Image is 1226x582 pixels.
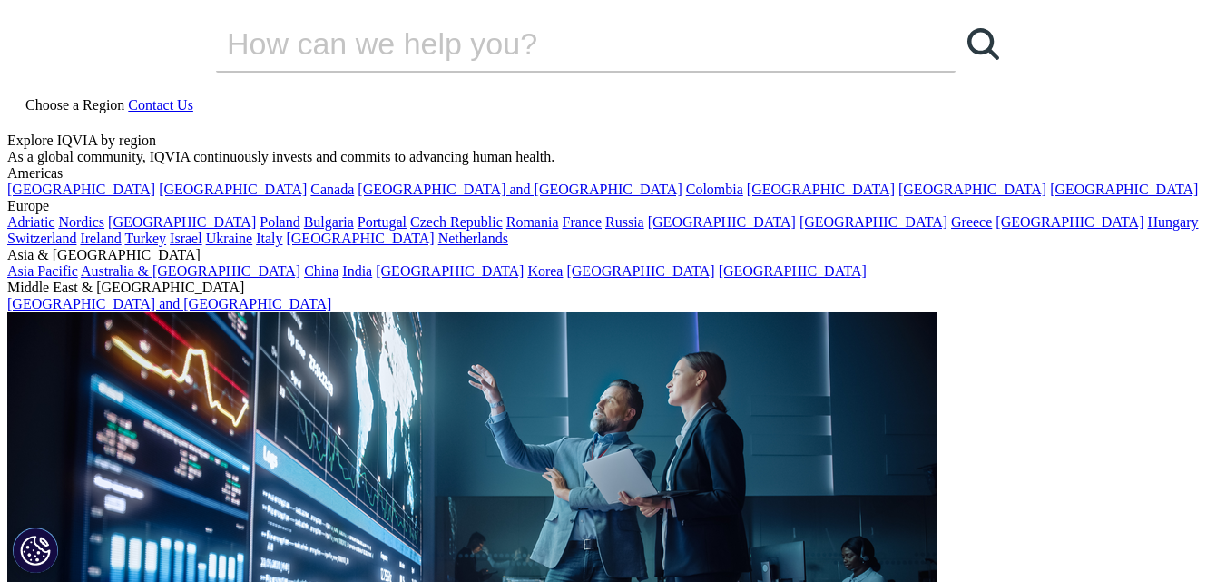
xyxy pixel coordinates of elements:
[7,231,76,246] a: Switzerland
[1147,214,1198,230] a: Hungary
[951,214,992,230] a: Greece
[170,231,202,246] a: Israel
[124,231,166,246] a: Turkey
[304,263,338,279] a: China
[898,182,1046,197] a: [GEOGRAPHIC_DATA]
[376,263,524,279] a: [GEOGRAPHIC_DATA]
[304,214,354,230] a: Bulgaria
[747,182,895,197] a: [GEOGRAPHIC_DATA]
[527,263,563,279] a: Korea
[566,263,714,279] a: [GEOGRAPHIC_DATA]
[81,263,300,279] a: Australia & [GEOGRAPHIC_DATA]
[7,214,54,230] a: Adriatic
[358,214,407,230] a: Portugal
[13,528,58,573] button: Configuración de cookies
[996,214,1143,230] a: [GEOGRAPHIC_DATA]
[7,280,1219,296] div: Middle East & [GEOGRAPHIC_DATA]
[128,97,193,113] a: Contact Us
[7,296,331,311] a: [GEOGRAPHIC_DATA] and [GEOGRAPHIC_DATA]
[286,231,434,246] a: [GEOGRAPHIC_DATA]
[7,198,1219,214] div: Europe
[260,214,299,230] a: Poland
[80,231,121,246] a: Ireland
[7,149,1219,165] div: As a global community, IQVIA continuously invests and commits to advancing human health.
[159,182,307,197] a: [GEOGRAPHIC_DATA]
[438,231,508,246] a: Netherlands
[206,231,253,246] a: Ukraine
[7,182,155,197] a: [GEOGRAPHIC_DATA]
[506,214,559,230] a: Romania
[108,214,256,230] a: [GEOGRAPHIC_DATA]
[967,28,999,60] svg: Search
[58,214,104,230] a: Nordics
[686,182,743,197] a: Colombia
[7,165,1219,182] div: Americas
[956,16,1010,71] a: Buscar
[358,182,682,197] a: [GEOGRAPHIC_DATA] and [GEOGRAPHIC_DATA]
[7,247,1219,263] div: Asia & [GEOGRAPHIC_DATA]
[563,214,603,230] a: France
[25,97,124,113] span: Choose a Region
[7,263,78,279] a: Asia Pacific
[719,263,867,279] a: [GEOGRAPHIC_DATA]
[648,214,796,230] a: [GEOGRAPHIC_DATA]
[310,182,354,197] a: Canada
[799,214,947,230] a: [GEOGRAPHIC_DATA]
[410,214,503,230] a: Czech Republic
[605,214,644,230] a: Russia
[342,263,372,279] a: India
[256,231,282,246] a: Italy
[216,16,904,71] input: Buscar
[1050,182,1198,197] a: [GEOGRAPHIC_DATA]
[7,133,1219,149] div: Explore IQVIA by region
